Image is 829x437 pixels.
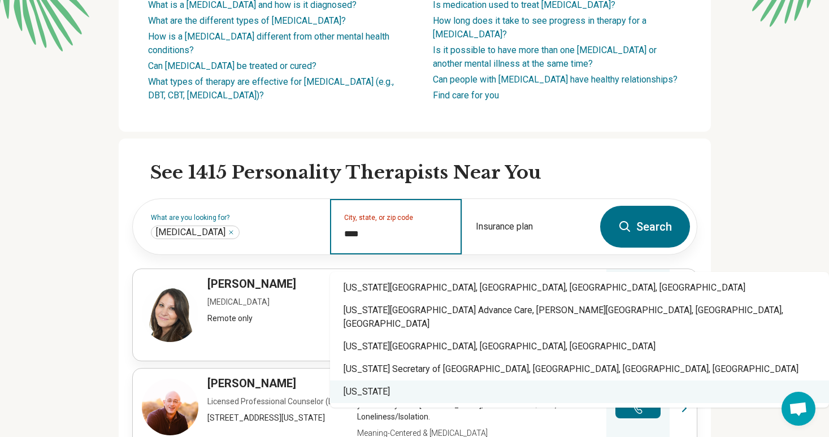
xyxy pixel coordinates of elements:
div: [US_STATE][GEOGRAPHIC_DATA] Advance Care, [PERSON_NAME][GEOGRAPHIC_DATA], [GEOGRAPHIC_DATA], [GEO... [330,299,829,335]
div: Open chat [782,392,815,426]
h2: See 1415 Personality Therapists Near You [150,161,697,185]
span: [MEDICAL_DATA] [156,227,225,238]
button: Search [600,206,690,248]
div: [US_STATE] Secretary of [GEOGRAPHIC_DATA], [GEOGRAPHIC_DATA], [GEOGRAPHIC_DATA], [GEOGRAPHIC_DATA] [330,358,829,380]
label: What are you looking for? [151,214,316,221]
div: [US_STATE][GEOGRAPHIC_DATA], [GEOGRAPHIC_DATA], [GEOGRAPHIC_DATA], [GEOGRAPHIC_DATA] [330,276,829,299]
button: Make a phone call [615,398,661,418]
a: Can people with [MEDICAL_DATA] have healthy relationships? [433,74,678,85]
a: What types of therapy are effective for [MEDICAL_DATA] (e.g., DBT, CBT, [MEDICAL_DATA])? [148,76,394,101]
a: How is a [MEDICAL_DATA] different from other mental health conditions? [148,31,389,55]
div: [US_STATE][GEOGRAPHIC_DATA], [GEOGRAPHIC_DATA], [GEOGRAPHIC_DATA] [330,335,829,358]
div: Suggestions [330,272,829,408]
button: Personality Disorders [228,229,235,236]
div: [US_STATE] [330,380,829,403]
div: Personality Disorders [151,226,240,239]
a: Find care for you [433,90,499,101]
a: What are the different types of [MEDICAL_DATA]? [148,15,346,26]
a: How long does it take to see progress in therapy for a [MEDICAL_DATA]? [433,15,646,40]
a: Is it possible to have more than one [MEDICAL_DATA] or another mental illness at the same time? [433,45,657,69]
a: Can [MEDICAL_DATA] be treated or cured? [148,60,316,71]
